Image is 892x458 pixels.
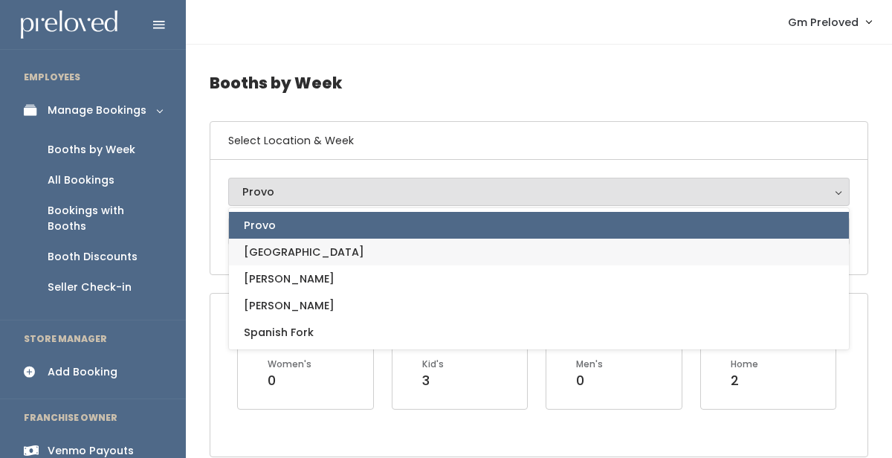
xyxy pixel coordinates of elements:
[48,364,117,380] div: Add Booking
[48,280,132,295] div: Seller Check-in
[21,10,117,39] img: preloved logo
[773,6,886,38] a: Gm Preloved
[244,297,334,314] span: [PERSON_NAME]
[788,14,859,30] span: Gm Preloved
[244,217,276,233] span: Provo
[422,371,444,390] div: 3
[244,244,364,260] span: [GEOGRAPHIC_DATA]
[576,358,603,371] div: Men's
[244,324,314,341] span: Spanish Fork
[48,203,162,234] div: Bookings with Booths
[228,178,850,206] button: Provo
[210,122,867,160] h6: Select Location & Week
[48,142,135,158] div: Booths by Week
[576,371,603,390] div: 0
[268,358,311,371] div: Women's
[422,358,444,371] div: Kid's
[210,62,868,103] h4: Booths by Week
[48,103,146,118] div: Manage Bookings
[242,184,836,200] div: Provo
[244,271,334,287] span: [PERSON_NAME]
[731,371,758,390] div: 2
[731,358,758,371] div: Home
[48,249,138,265] div: Booth Discounts
[268,371,311,390] div: 0
[48,172,114,188] div: All Bookings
